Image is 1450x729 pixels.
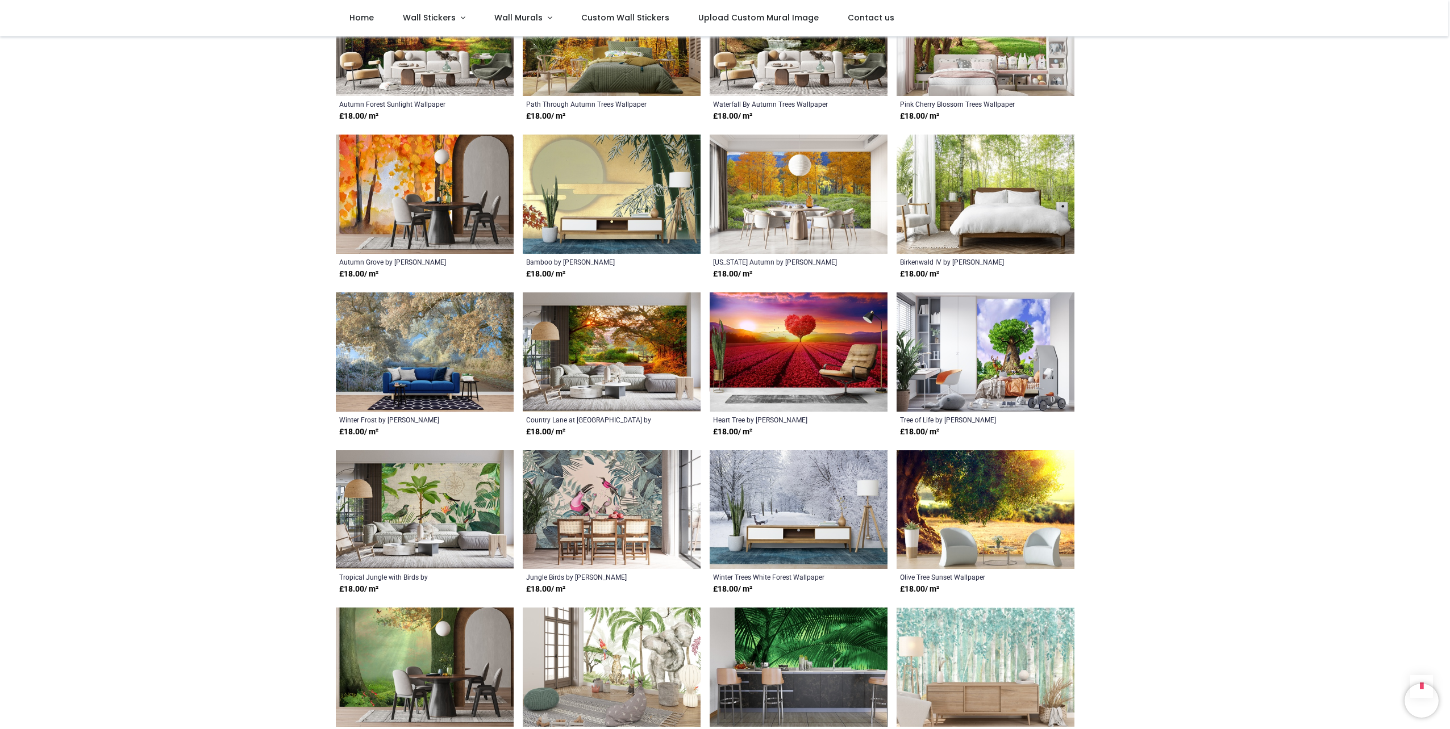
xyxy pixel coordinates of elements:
a: Birkenwald IV by [PERSON_NAME] [900,257,1037,266]
iframe: Brevo live chat [1405,684,1439,718]
strong: £ 18.00 / m² [900,111,939,122]
a: Path Through Autumn Trees Wallpaper [526,99,663,108]
a: Autumn Grove by [PERSON_NAME] [339,257,476,266]
img: Birkenwald IV Wall Mural by Steffen Gierok [897,135,1074,254]
span: Upload Custom Mural Image [698,12,819,23]
strong: £ 18.00 / m² [526,111,565,122]
span: Custom Wall Stickers [581,12,669,23]
strong: £ 18.00 / m² [526,584,565,595]
strong: £ 18.00 / m² [339,584,378,595]
a: Pink Cherry Blossom Trees Wallpaper [900,99,1037,108]
span: Wall Stickers [403,12,456,23]
a: [US_STATE] Autumn by [PERSON_NAME] [713,257,850,266]
img: Jungle Birds Wall Mural by Andrea Haase [523,450,701,569]
img: Autumn Grove Wall Mural by Christine Lindstrom [336,135,514,254]
strong: £ 18.00 / m² [713,426,752,438]
a: Country Lane at [GEOGRAPHIC_DATA] by [PERSON_NAME] [526,415,663,424]
strong: £ 18.00 / m² [339,111,378,122]
img: Sunkissed Palms Wall Mural by Don Schwartz [710,607,888,727]
a: Winter Frost by [PERSON_NAME] [339,415,476,424]
strong: £ 18.00 / m² [900,269,939,280]
a: Olive Tree Sunset Wallpaper [900,572,1037,581]
strong: £ 18.00 / m² [339,269,378,280]
strong: £ 18.00 / m² [713,584,752,595]
img: Colorado Autumn Wall Mural by Chris Vest [710,135,888,254]
strong: £ 18.00 / m² [526,426,565,438]
strong: £ 18.00 / m² [526,269,565,280]
strong: £ 18.00 / m² [339,426,378,438]
img: Tropical Jungle with Birds Wall Mural by Andrea Haase [336,450,514,569]
a: Winter Trees White Forest Wallpaper [713,572,850,581]
img: Tree of Life Wall Mural by Jerry Lofaro [897,292,1074,412]
strong: £ 18.00 / m² [900,584,939,595]
img: Bamboo Wall Mural by Zigen Tanabe [523,135,701,254]
a: Tropical Jungle with Birds by [PERSON_NAME] [339,572,476,581]
a: Autumn Forest Sunlight Wallpaper [339,99,476,108]
a: Jungle Birds by [PERSON_NAME] [526,572,663,581]
img: Enchanted Forest Wall Mural Wallpaper [336,607,514,727]
img: Country Lane at Sunset Wall Mural by Andrew Roland [523,292,701,412]
a: Tree of Life by [PERSON_NAME] [900,415,1037,424]
span: Contact us [848,12,894,23]
strong: £ 18.00 / m² [900,426,939,438]
span: Wall Murals [494,12,543,23]
span: Home [349,12,374,23]
a: Bamboo by [PERSON_NAME] [526,257,663,266]
img: Olive Tree Sunset Wall Mural Wallpaper [897,450,1074,569]
a: Waterfall By Autumn Trees Wallpaper [713,99,850,108]
img: Winter Trees White Forest Wall Mural Wallpaper [710,450,888,569]
img: Palm Trees & Wild Animals Tropical Safari Wall Mural [523,607,701,727]
img: Natures Leaves Wall Mural by Beth Grove [897,607,1074,727]
img: Heart Tree Wall Mural by Elena Dudina [710,292,888,412]
a: Heart Tree by [PERSON_NAME] [713,415,850,424]
strong: £ 18.00 / m² [713,269,752,280]
strong: £ 18.00 / m² [713,111,752,122]
img: Winter Frost Wall Mural by Andrew Roland [336,292,514,412]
